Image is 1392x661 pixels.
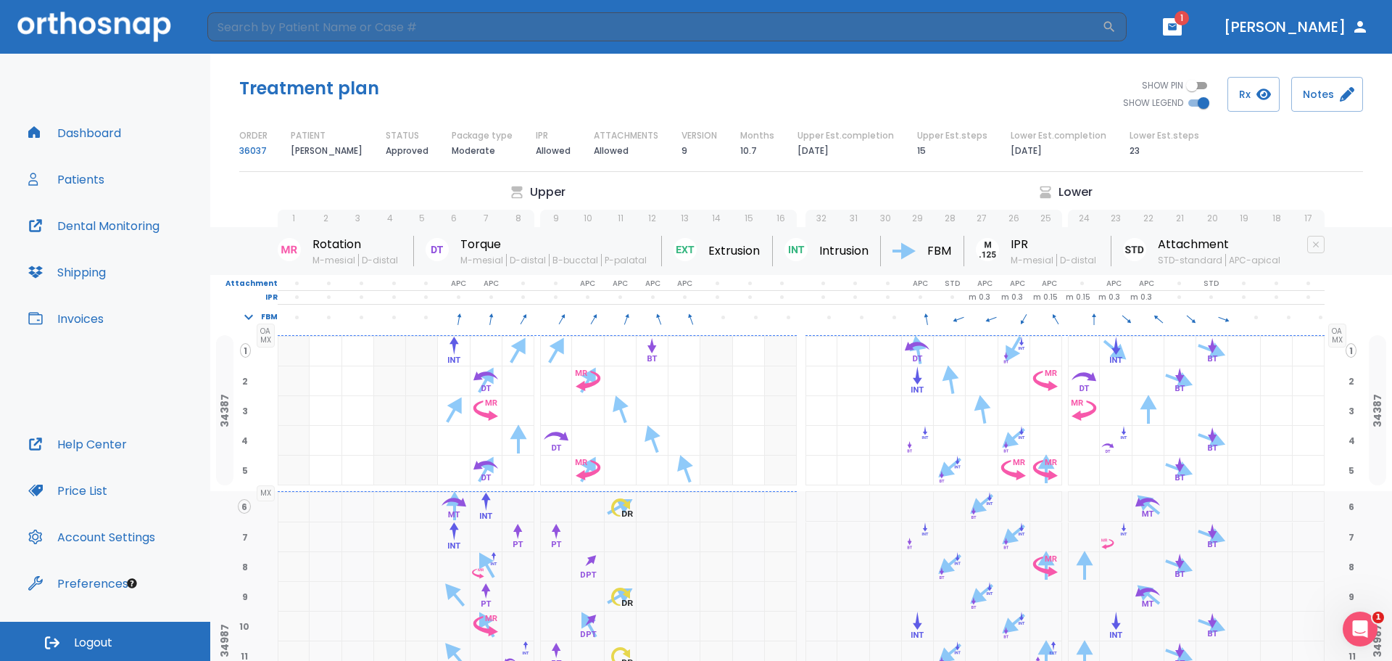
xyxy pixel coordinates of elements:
p: Lower [1058,184,1093,201]
div: extracted [765,522,797,552]
span: 1 [1372,612,1384,623]
p: 3 [355,212,360,225]
p: 34987 [219,624,231,657]
span: 1 [1174,11,1189,25]
p: 16 [776,212,785,225]
div: extracted [406,522,438,552]
p: Upper Est.completion [797,129,894,142]
div: extracted [374,582,406,612]
p: 6 [451,212,457,225]
a: Shipping [20,255,115,290]
p: m 0.15 [1066,291,1090,304]
div: extracted [700,456,732,485]
span: 1 [240,343,251,358]
span: 2 [239,374,251,387]
p: m 0.15 [1033,291,1058,304]
p: Lower Est.completion [1011,129,1106,142]
span: OA MX [1328,324,1346,348]
span: 10° [442,311,475,324]
span: 9 [239,590,251,603]
div: extracted [406,426,438,456]
span: 0° [1078,311,1111,324]
span: P-palatal [601,254,650,266]
p: 9 [553,212,559,225]
span: 30° [545,311,578,324]
span: 5 [1346,464,1357,477]
button: Dental Monitoring [20,208,168,243]
span: 6 [1346,500,1357,513]
button: Invoices [20,301,112,336]
p: IPR [536,129,548,142]
p: Lower Est.steps [1130,129,1199,142]
span: 130° [1110,311,1143,324]
span: 350° [910,311,942,324]
p: PATIENT [291,129,326,142]
p: FBM [261,311,278,324]
button: Rx [1227,77,1280,112]
p: 12 [648,212,656,225]
span: SHOW PIN [1142,79,1183,92]
p: 2 [323,212,328,225]
p: 8 [515,212,521,225]
span: 30° [507,311,540,324]
div: extracted [278,522,310,552]
div: extracted [374,426,406,456]
div: extracted [406,337,438,366]
iframe: Intercom live chat [1343,612,1377,646]
p: APC [1106,277,1122,290]
p: APC [977,277,993,290]
div: Tooltip anchor [125,577,138,590]
div: extracted [700,426,732,456]
p: 23 [1130,142,1140,160]
div: extracted [374,493,406,522]
span: 10° [475,311,507,324]
div: extracted [278,366,310,396]
button: Price List [20,473,116,508]
div: extracted [406,582,438,612]
div: extracted [765,396,797,426]
p: 18 [1272,212,1281,225]
div: extracted [278,552,310,582]
div: extracted [374,522,406,552]
a: Account Settings [20,520,164,554]
span: 5 [239,464,251,477]
p: APC [1010,277,1025,290]
span: 130° [1175,311,1208,324]
p: Package type [452,129,513,142]
div: extracted [278,456,310,485]
button: Dashboard [20,115,130,150]
p: 9 [681,142,687,160]
span: 3 [1346,404,1357,417]
div: extracted [700,552,732,582]
p: 15 [917,142,926,160]
span: 30° [578,311,610,324]
span: 310° [1143,311,1175,324]
span: 4 [239,434,251,447]
p: 13 [681,212,689,225]
p: 23 [1111,212,1121,225]
div: extracted [374,337,406,366]
div: extracted [700,366,732,396]
p: APC [1139,277,1154,290]
p: 20 [1207,212,1218,225]
p: 31 [850,212,858,225]
button: Preferences [20,566,137,601]
span: 250° [942,311,975,324]
span: 210° [1007,311,1040,324]
p: Months [740,129,774,142]
p: 19 [1240,212,1248,225]
div: extracted [765,456,797,485]
p: Upper Est.steps [917,129,987,142]
p: STATUS [386,129,419,142]
p: 32 [816,212,826,225]
div: extracted [278,426,310,456]
div: extracted [765,426,797,456]
p: m 0.3 [1130,291,1152,304]
p: VERSION [681,129,717,142]
span: 6 [238,499,251,514]
p: Torque [460,236,650,253]
p: 10 [584,212,592,225]
span: 20° [610,311,643,324]
div: extracted [765,366,797,396]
